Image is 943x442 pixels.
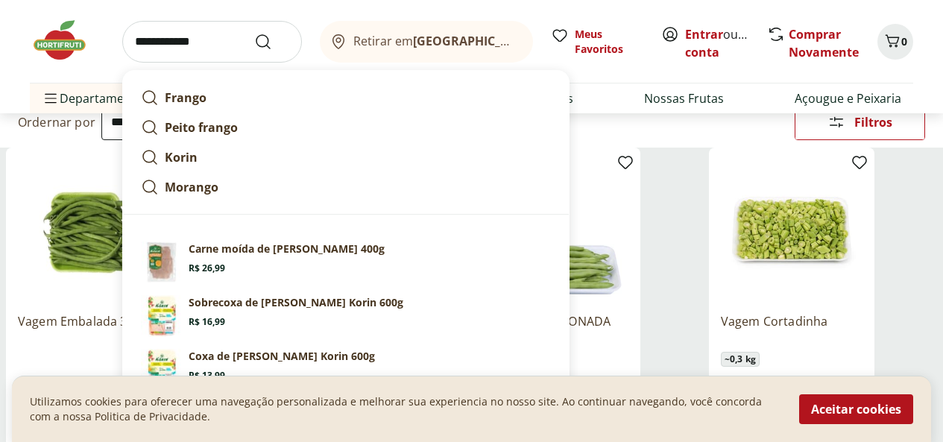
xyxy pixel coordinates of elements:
[18,313,160,346] a: Vagem Embalada 300g
[165,119,238,136] strong: Peito frango
[721,352,760,367] span: ~ 0,3 kg
[141,295,183,337] img: Sobrecoxa de Frango Congelada Korin 600g
[189,370,225,382] span: R$ 13,99
[685,26,723,42] a: Entrar
[685,26,767,60] a: Criar conta
[877,24,913,60] button: Carrinho
[30,18,104,63] img: Hortifruti
[795,104,925,140] button: Filtros
[135,172,557,202] a: Morango
[799,394,913,424] button: Aceitar cookies
[827,113,845,131] svg: Abrir Filtros
[551,27,643,57] a: Meus Favoritos
[189,295,403,310] p: Sobrecoxa de [PERSON_NAME] Korin 600g
[789,26,859,60] a: Comprar Novamente
[165,89,206,106] strong: Frango
[135,236,557,289] a: Carne moída de [PERSON_NAME] 400gR$ 26,99
[135,289,557,343] a: Sobrecoxa de Frango Congelada Korin 600gSobrecoxa de [PERSON_NAME] Korin 600gR$ 16,99
[135,142,557,172] a: Korin
[721,313,862,346] a: Vagem Cortadinha
[135,83,557,113] a: Frango
[721,160,862,301] img: Vagem Cortadinha
[42,80,60,116] button: Menu
[189,241,385,256] p: Carne moída de [PERSON_NAME] 400g
[18,160,160,301] img: Vagem Embalada 300g
[189,262,225,274] span: R$ 26,99
[135,113,557,142] a: Peito frango
[122,21,302,63] input: search
[189,316,225,328] span: R$ 16,99
[644,89,724,107] a: Nossas Frutas
[135,343,557,397] a: Coxa de Frango Congelada Korin 600gCoxa de [PERSON_NAME] Korin 600gR$ 13,99
[165,179,218,195] strong: Morango
[42,80,149,116] span: Departamentos
[901,34,907,48] span: 0
[189,349,375,364] p: Coxa de [PERSON_NAME] Korin 600g
[30,394,781,424] p: Utilizamos cookies para oferecer uma navegação personalizada e melhorar sua experiencia no nosso ...
[575,27,643,57] span: Meus Favoritos
[685,25,751,61] span: ou
[854,116,892,128] span: Filtros
[165,149,198,165] strong: Korin
[795,89,901,107] a: Açougue e Peixaria
[413,33,664,49] b: [GEOGRAPHIC_DATA]/[GEOGRAPHIC_DATA]
[18,114,95,130] label: Ordernar por
[320,21,533,63] button: Retirar em[GEOGRAPHIC_DATA]/[GEOGRAPHIC_DATA]
[353,34,518,48] span: Retirar em
[254,33,290,51] button: Submit Search
[141,349,183,391] img: Coxa de Frango Congelada Korin 600g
